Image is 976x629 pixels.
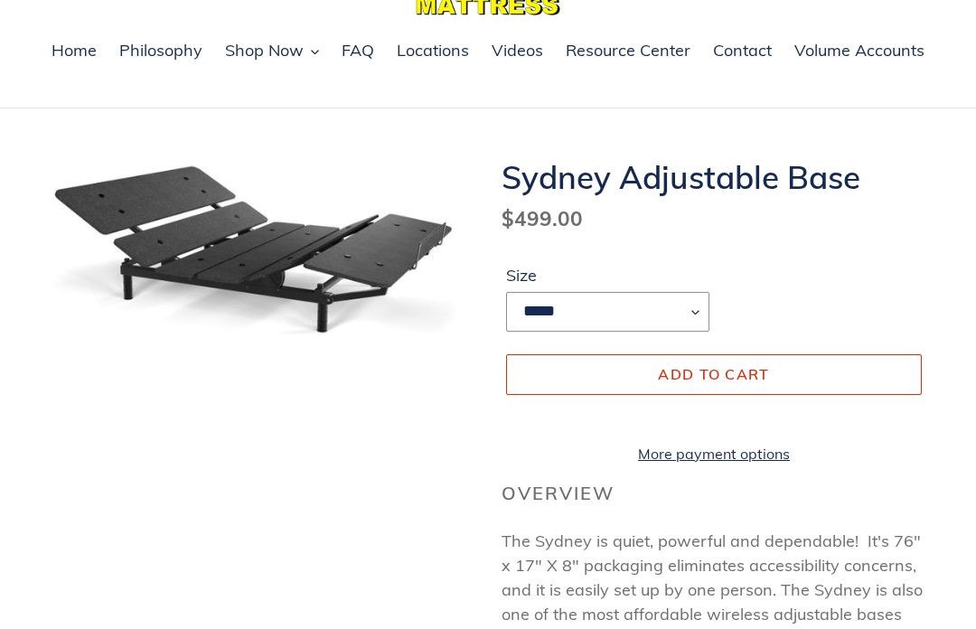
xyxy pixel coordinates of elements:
[333,39,383,66] a: FAQ
[566,41,690,62] span: Resource Center
[713,41,772,62] span: Contact
[492,41,543,62] span: Videos
[506,355,922,395] button: Add to cart
[785,39,934,66] a: Volume Accounts
[342,41,374,62] span: FAQ
[658,366,769,384] span: Add to cart
[52,41,97,62] span: Home
[483,39,552,66] a: Videos
[506,264,709,288] label: Size
[502,159,926,197] h1: Sydney Adjustable Base
[794,41,924,62] span: Volume Accounts
[502,483,926,505] h2: Overview
[216,39,328,66] button: Shop Now
[110,39,211,66] a: Philosophy
[502,206,583,232] span: $499.00
[506,444,922,465] a: More payment options
[557,39,699,66] a: Resource Center
[397,41,469,62] span: Locations
[119,41,202,62] span: Philosophy
[42,39,106,66] a: Home
[225,41,304,62] span: Shop Now
[388,39,478,66] a: Locations
[704,39,781,66] a: Contact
